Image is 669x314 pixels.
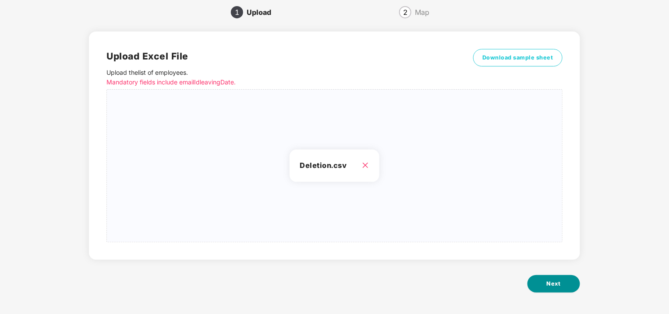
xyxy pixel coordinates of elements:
span: Deletion.csv close [107,90,562,242]
button: Download sample sheet [473,49,563,66]
span: Download sample sheet [482,53,553,62]
span: Next [547,279,561,288]
p: Mandatory fields include emailId leavingDate. [106,77,448,87]
span: close [362,162,369,169]
span: 1 [235,9,239,16]
span: 2 [403,9,407,16]
h3: Deletion.csv [300,160,369,171]
button: Next [527,275,580,293]
h2: Upload Excel File [106,49,448,63]
div: Upload [247,5,278,19]
div: Map [415,5,429,19]
p: Upload the list of employees . [106,68,448,87]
